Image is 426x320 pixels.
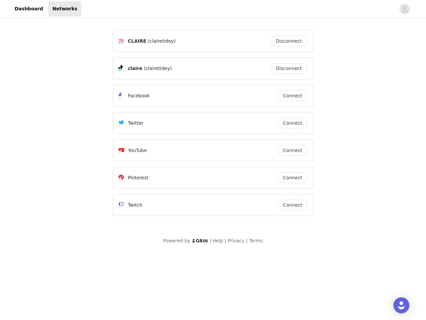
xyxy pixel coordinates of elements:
[278,90,308,101] button: Connect
[278,145,308,156] button: Connect
[128,38,146,45] span: CLAIRE
[228,238,245,243] a: Privacy
[278,172,308,183] button: Connect
[401,4,408,14] div: avatar
[393,297,409,313] div: Open Intercom Messenger
[278,200,308,210] button: Connect
[118,39,124,44] img: Instagram Icon
[128,65,142,72] span: claire
[246,238,248,243] span: |
[225,238,226,243] span: |
[128,120,143,127] p: Twitter
[249,238,263,243] a: Terms
[270,63,308,74] button: Disconnect
[11,1,47,16] a: Dashboard
[163,238,190,243] span: Powered by
[278,118,308,128] button: Connect
[192,239,208,243] img: logo
[128,147,147,154] p: YouTube
[270,36,308,46] button: Disconnect
[48,1,81,16] a: Networks
[128,202,142,209] p: Twitch
[128,92,150,99] p: Facebook
[128,174,148,181] p: Pinterest
[210,238,211,243] span: |
[148,38,176,45] span: (clairetidey)
[213,238,223,243] a: Help
[144,65,172,72] span: (clairetidey)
